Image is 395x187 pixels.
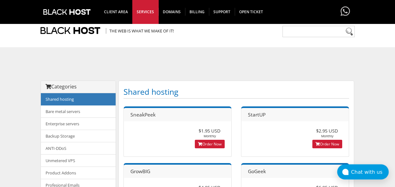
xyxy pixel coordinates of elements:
div: Chat with us [351,169,389,175]
span: Billing [185,8,209,16]
a: Bare metal servers [41,105,116,118]
span: SERVICES [132,8,159,16]
input: Need help? [283,26,355,37]
span: $1.95 USD [199,127,221,134]
span: $2.95 USD [316,127,338,134]
span: The Web is what we make of it! [106,28,174,34]
a: ANTI-DDoS [41,142,116,155]
button: Chat with us [337,164,389,179]
span: GrowBIG [130,168,150,175]
a: Order Now [312,140,342,148]
span: Open Ticket [235,8,267,16]
span: Domains [158,8,185,16]
a: Order Now [195,140,225,148]
a: Shared hosting [41,93,116,105]
a: Unmetered VPS [41,154,116,167]
div: Monthly [188,127,231,138]
div: Monthly [306,127,349,138]
h1: Shared hosting [123,86,349,99]
h3: Categories [46,84,111,90]
a: Backup Storage [41,130,116,142]
span: GoGeek [248,168,266,175]
span: CLIENT AREA [100,8,133,16]
a: Enterprise servers [41,117,116,130]
span: StartUP [248,111,266,118]
a: Product Addons [41,167,116,179]
span: SneakPeek [130,111,156,118]
span: Support [209,8,235,16]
